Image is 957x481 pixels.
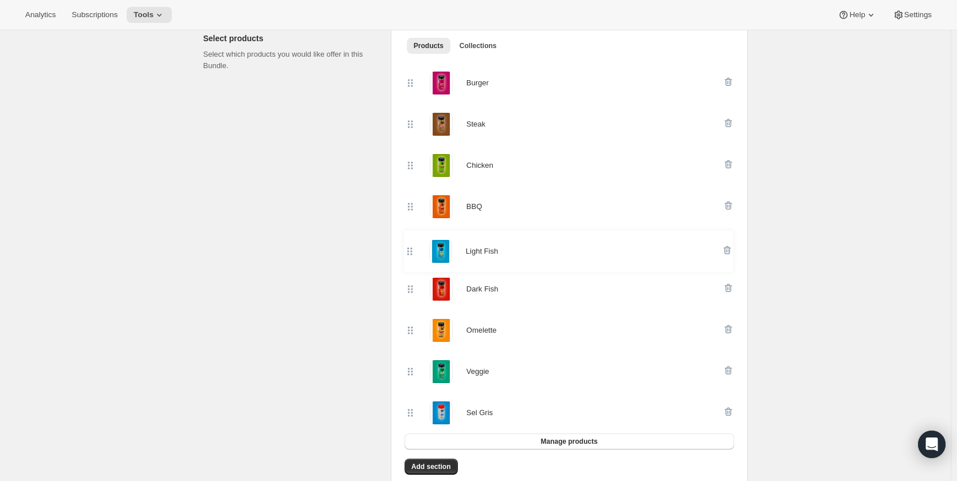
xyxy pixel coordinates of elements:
[831,7,883,23] button: Help
[65,7,124,23] button: Subscriptions
[849,10,865,19] span: Help
[414,41,444,50] span: Products
[405,433,734,450] button: Manage products
[203,49,372,72] p: Select which products you would like offer in this Bundle.
[886,7,939,23] button: Settings
[918,431,946,458] div: Open Intercom Messenger
[134,10,154,19] span: Tools
[466,325,497,336] div: Omelette
[405,459,458,475] button: Add section
[904,10,932,19] span: Settings
[127,7,172,23] button: Tools
[466,366,489,377] div: Veggie
[466,201,482,212] div: BBQ
[18,7,62,23] button: Analytics
[203,33,372,44] h2: Select products
[460,41,497,50] span: Collections
[466,407,493,419] div: Sel Gris
[25,10,56,19] span: Analytics
[466,119,485,130] div: Steak
[540,437,597,446] span: Manage products
[411,462,451,471] span: Add section
[72,10,117,19] span: Subscriptions
[466,283,499,295] div: Dark Fish
[466,160,493,171] div: Chicken
[466,77,489,89] div: Burger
